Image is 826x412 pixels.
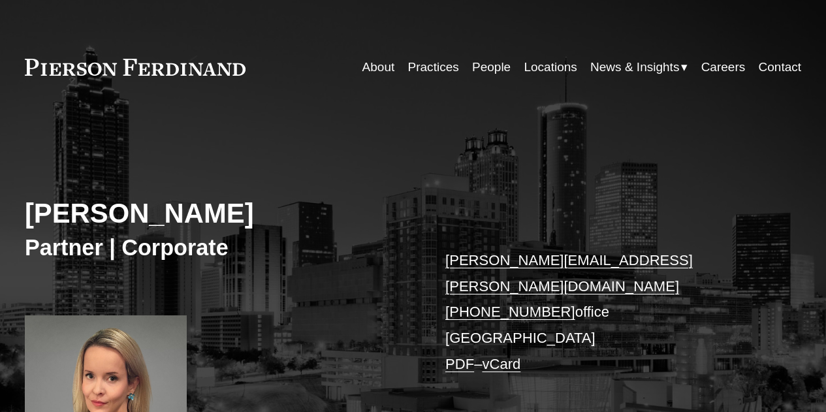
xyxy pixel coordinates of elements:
[472,55,511,80] a: People
[590,55,688,80] a: folder dropdown
[25,197,413,230] h2: [PERSON_NAME]
[701,55,746,80] a: Careers
[482,356,520,372] a: vCard
[759,55,802,80] a: Contact
[524,55,577,80] a: Locations
[590,56,679,78] span: News & Insights
[445,304,575,320] a: [PHONE_NUMBER]
[362,55,395,80] a: About
[445,356,474,372] a: PDF
[445,247,769,377] p: office [GEOGRAPHIC_DATA] –
[25,234,413,261] h3: Partner | Corporate
[408,55,459,80] a: Practices
[445,252,693,294] a: [PERSON_NAME][EMAIL_ADDRESS][PERSON_NAME][DOMAIN_NAME]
